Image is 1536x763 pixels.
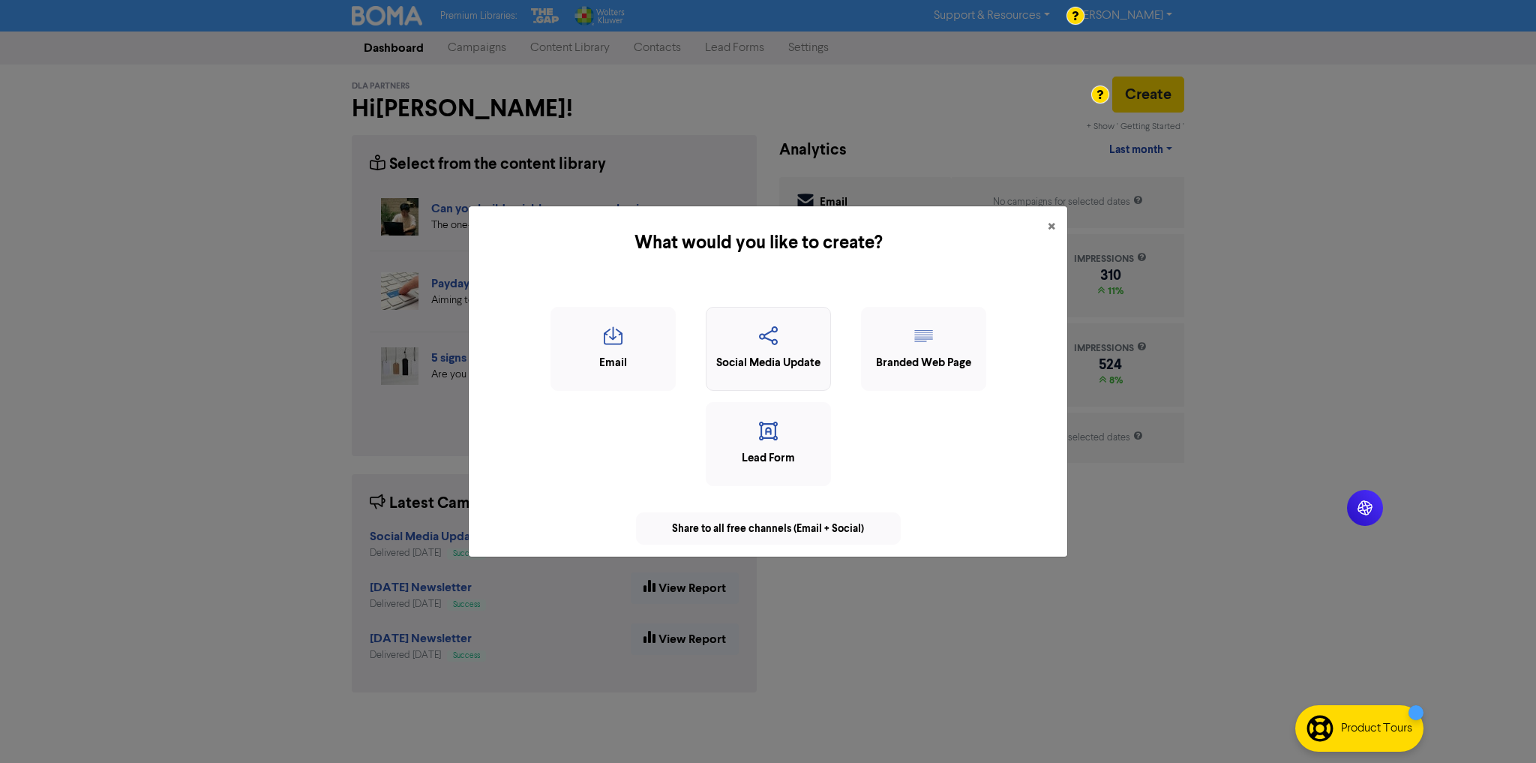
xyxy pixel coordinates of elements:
iframe: Chat Widget [1461,691,1536,763]
div: Social Media Update [714,355,823,372]
div: Lead Form [714,450,823,467]
div: Email [559,355,667,372]
button: Close [1036,206,1067,248]
h5: What would you like to create? [481,230,1036,257]
div: Branded Web Page [869,355,978,372]
div: Share to all free channels (Email + Social) [636,512,901,545]
span: × [1048,216,1055,239]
